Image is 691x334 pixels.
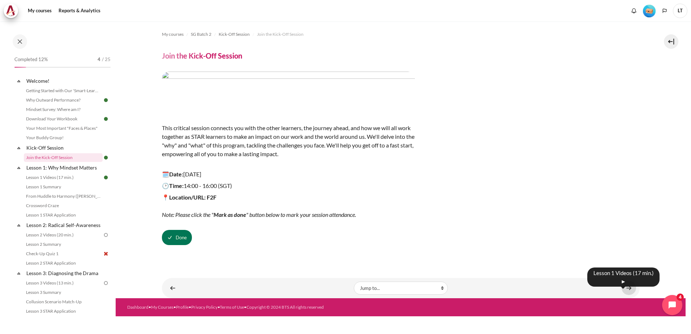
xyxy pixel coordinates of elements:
[25,163,103,172] a: Lesson 1: Why Mindset Matters
[643,4,656,17] div: Level #1
[219,31,250,38] span: Kick-Off Session
[643,5,656,17] img: Level #1
[24,183,103,191] a: Lesson 1 Summary
[116,21,686,298] section: Content
[103,174,109,181] img: Done
[127,304,149,310] a: Dashboard
[191,31,211,38] span: SG Batch 2
[6,5,16,16] img: Architeck
[103,116,109,122] img: Done
[14,67,26,68] div: 12%
[587,267,660,287] div: Lesson 1 Videos (17 min.) ►
[659,5,670,16] button: Languages
[162,30,184,39] a: My courses
[176,234,187,241] span: Done
[24,96,103,104] a: Why Outward Performance?
[184,182,232,189] span: 14:00 - 16:00 (SGT)
[24,105,103,114] a: Mindset Survey: Where am I?
[162,194,216,201] strong: 📍Location/URL: F2F
[24,211,103,219] a: Lesson 1 STAR Application
[4,4,22,18] a: Architeck Architeck
[162,51,242,60] h4: Join the Kick-Off Session
[24,249,103,258] a: Check-Up Quiz 1
[257,30,304,39] a: Join the Kick-Off Session
[103,250,109,257] img: Failed
[103,154,109,161] img: Done
[162,171,183,177] strong: 🗓️Date:
[257,31,304,38] span: Join the Kick-Off Session
[25,220,103,230] a: Lesson 2: Radical Self-Awareness
[191,30,211,39] a: SG Batch 2
[25,76,103,86] a: Welcome!
[24,231,103,239] a: Lesson 2 Videos (20 min.)
[246,304,324,310] a: Copyright © 2024 BTS All rights reserved
[628,5,639,16] div: Show notification window with no new notifications
[220,304,244,310] a: Terms of Use
[103,232,109,238] img: To do
[103,97,109,103] img: Done
[15,144,22,151] span: Collapse
[24,124,103,133] a: Your Most Important "Faces & Places"
[25,4,54,18] a: My courses
[673,4,687,18] a: User menu
[176,304,189,310] a: Profile
[162,230,192,245] button: Join the Kick-Off Session is marked as done. Press to undo.
[162,115,415,167] p: This critical session connects you with the other learners, the journey ahead, and how we will al...
[15,222,22,229] span: Collapse
[24,288,103,297] a: Lesson 3 Summary
[56,4,103,18] a: Reports & Analytics
[24,115,103,123] a: Download Your Workbook
[151,304,173,310] a: My Courses
[98,56,100,63] span: 4
[15,164,22,171] span: Collapse
[673,4,687,18] span: LT
[219,30,250,39] a: Kick-Off Session
[162,29,640,40] nav: Navigation bar
[24,201,103,210] a: Crossword Craze
[102,56,111,63] span: / 25
[127,304,432,311] div: • • • • •
[24,192,103,201] a: From Huddle to Harmony ([PERSON_NAME]'s Story)
[14,56,48,63] span: Completed 12%
[25,268,103,278] a: Lesson 3: Diagnosing the Drama
[24,279,103,287] a: Lesson 3 Videos (13 min.)
[24,133,103,142] a: Your Buddy Group!
[24,153,103,162] a: Join the Kick-Off Session
[214,211,246,218] strong: Mark as done
[24,173,103,182] a: Lesson 1 Videos (17 min.)
[640,4,658,17] a: Level #1
[191,304,218,310] a: Privacy Policy
[166,281,180,295] a: ◄ Your Buddy Group!
[162,211,356,218] em: Note: Please click the " " button below to mark your session attendance.
[162,170,415,179] p: [DATE]
[15,77,22,85] span: Collapse
[15,270,22,277] span: Collapse
[24,297,103,306] a: Collusion Scenario Match-Up
[24,240,103,249] a: Lesson 2 Summary
[25,143,103,153] a: Kick-Off Session
[24,86,103,95] a: Getting Started with Our 'Smart-Learning' Platform
[162,182,184,189] strong: 🕑Time:
[24,307,103,316] a: Lesson 3 STAR Application
[24,259,103,267] a: Lesson 2 STAR Application
[103,280,109,286] img: To do
[162,31,184,38] span: My courses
